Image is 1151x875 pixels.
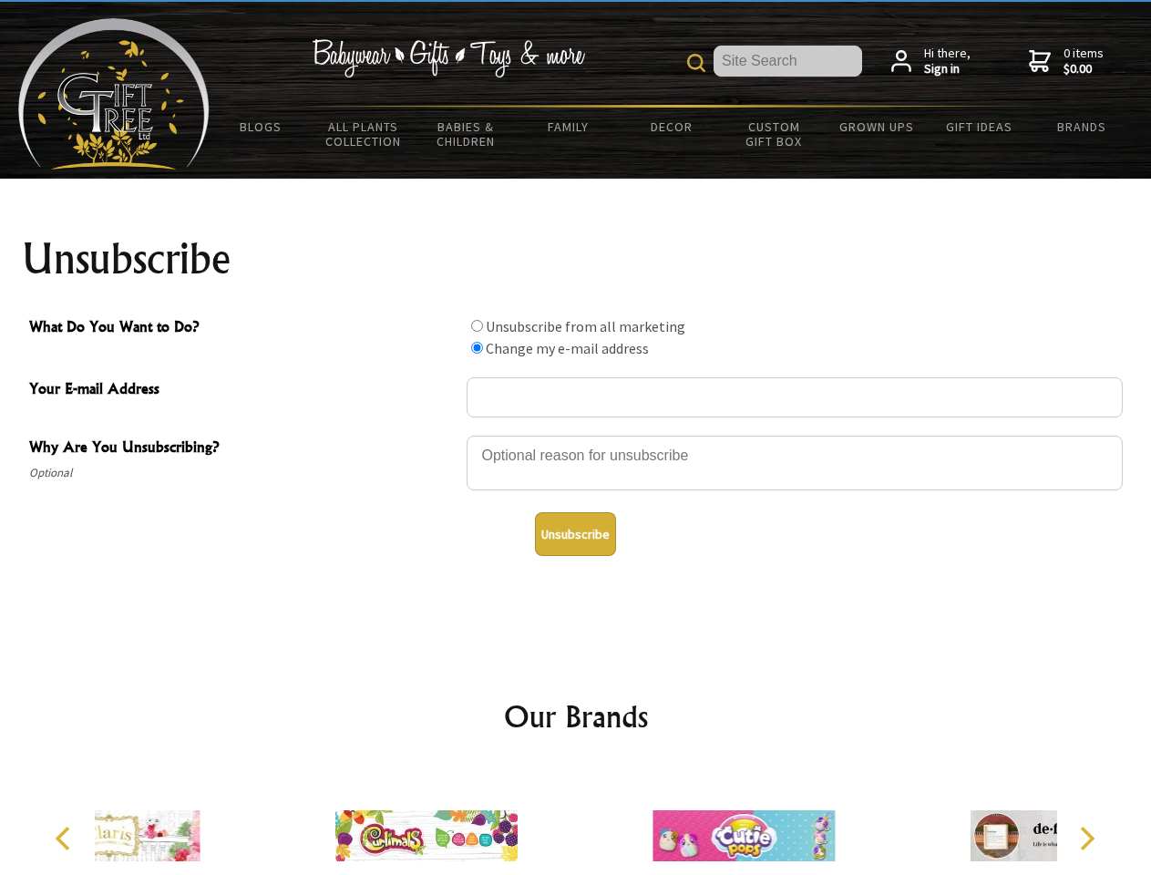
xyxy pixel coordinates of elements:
[1031,108,1134,146] a: Brands
[313,108,416,160] a: All Plants Collection
[36,695,1115,738] h2: Our Brands
[1066,818,1106,859] button: Next
[29,377,457,404] span: Your E-mail Address
[535,512,616,556] button: Unsubscribe
[471,342,483,354] input: What Do You Want to Do?
[518,108,621,146] a: Family
[312,39,585,77] img: Babywear - Gifts - Toys & more
[714,46,862,77] input: Site Search
[1064,61,1104,77] strong: $0.00
[29,462,457,484] span: Optional
[924,61,971,77] strong: Sign in
[22,237,1130,281] h1: Unsubscribe
[1064,45,1104,77] span: 0 items
[29,436,457,462] span: Why Are You Unsubscribing?
[46,818,86,859] button: Previous
[486,339,649,357] label: Change my e-mail address
[467,377,1123,417] input: Your E-mail Address
[620,108,723,146] a: Decor
[210,108,313,146] a: BLOGS
[723,108,826,160] a: Custom Gift Box
[467,436,1123,490] textarea: Why Are You Unsubscribing?
[471,320,483,332] input: What Do You Want to Do?
[29,315,457,342] span: What Do You Want to Do?
[891,46,971,77] a: Hi there,Sign in
[687,54,705,72] img: product search
[486,317,685,335] label: Unsubscribe from all marketing
[18,18,210,170] img: Babyware - Gifts - Toys and more...
[825,108,928,146] a: Grown Ups
[415,108,518,160] a: Babies & Children
[1029,46,1104,77] a: 0 items$0.00
[928,108,1031,146] a: Gift Ideas
[924,46,971,77] span: Hi there,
